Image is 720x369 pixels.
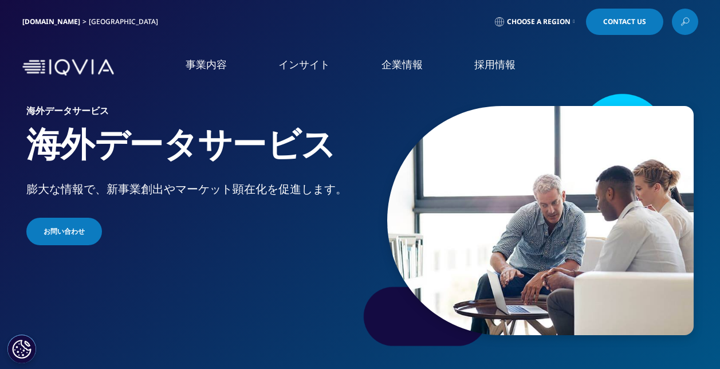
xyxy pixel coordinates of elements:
[186,57,227,72] a: 事業内容
[381,57,423,72] a: 企業情報
[26,218,102,245] a: お問い合わせ
[22,17,80,26] a: [DOMAIN_NAME]
[586,9,663,35] a: Contact Us
[26,122,356,181] h1: 海外データサービス
[603,18,646,25] span: Contact Us
[44,226,85,237] span: お問い合わせ
[278,57,330,72] a: インサイト
[26,181,356,197] div: 膨大な情報で、新事業創出やマーケット顕在化を促進します。
[89,17,163,26] div: [GEOGRAPHIC_DATA]
[26,106,356,122] h6: 海外データサービス
[7,335,36,363] button: Cookie 設定
[119,40,698,95] nav: Primary
[387,106,694,335] img: 073_meeting-around-laptop.jpg
[474,57,516,72] a: 採用情報
[507,17,571,26] span: Choose a Region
